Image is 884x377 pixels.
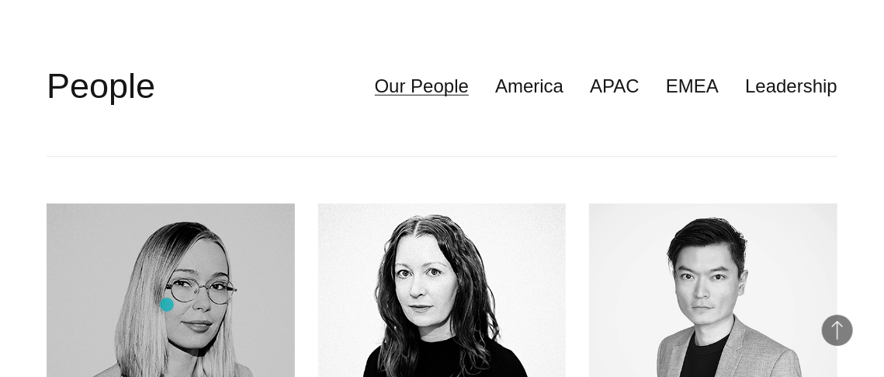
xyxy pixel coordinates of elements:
[590,72,640,101] a: APAC
[495,72,563,101] a: America
[666,72,719,101] a: EMEA
[745,72,837,101] a: Leadership
[375,72,469,101] a: Our People
[47,63,155,110] h2: People
[822,315,853,346] button: Back to Top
